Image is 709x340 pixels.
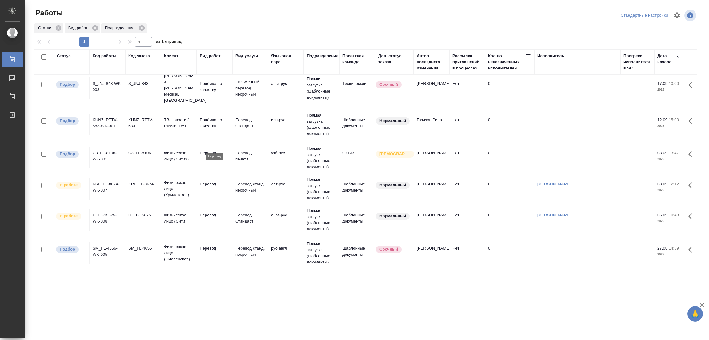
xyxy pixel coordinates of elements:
[164,244,194,262] p: Физическое лицо (Смоленская)
[235,53,258,59] div: Вид услуги
[379,182,406,188] p: Нормальный
[55,245,86,254] div: Можно подбирать исполнителей
[34,8,63,18] span: Работы
[685,209,699,224] button: Здесь прячутся важные кнопки
[235,245,265,258] p: Перевод станд. несрочный
[128,212,158,218] div: C_FL-15875
[38,25,53,31] p: Статус
[657,117,669,122] p: 12.09,
[657,87,682,93] p: 2025
[164,53,178,59] div: Клиент
[414,242,449,264] td: [PERSON_NAME]
[685,147,699,162] button: Здесь прячутся важные кнопки
[485,77,534,99] td: 0
[90,209,125,231] td: C_FL-15875-WK-008
[55,212,86,220] div: Исполнитель выполняет работу
[669,213,679,217] p: 10:48
[268,242,304,264] td: рус-англ
[657,53,676,65] div: Дата начала
[623,53,651,71] div: Прогресс исполнителя в SC
[55,150,86,158] div: Можно подбирать исполнителей
[684,10,697,21] span: Посмотреть информацию
[414,178,449,200] td: [PERSON_NAME]
[164,117,194,129] p: ТВ-Новости / Russia [DATE]
[235,181,265,193] p: Перевод станд. несрочный
[105,25,137,31] p: Подразделение
[537,182,571,186] a: [PERSON_NAME]
[414,77,449,99] td: [PERSON_NAME]
[57,53,71,59] div: Статус
[488,53,525,71] div: Кол-во неназначенных исполнителей
[669,246,679,251] p: 14:59
[485,178,534,200] td: 0
[65,23,100,33] div: Вид работ
[200,81,229,93] p: Приёмка по качеству
[685,77,699,92] button: Здесь прячутся важные кнопки
[379,213,406,219] p: Нормальный
[164,180,194,198] p: Физическое лицо (Крылатское)
[657,251,682,258] p: 2025
[657,123,682,129] p: 2025
[268,209,304,231] td: англ-рус
[339,77,375,99] td: Технический
[268,147,304,168] td: узб-рус
[304,204,339,235] td: Прямая загрузка (шаблонные документы)
[537,213,571,217] a: [PERSON_NAME]
[685,242,699,257] button: Здесь прячутся важные кнопки
[128,245,158,251] div: SM_FL-4656
[304,238,339,268] td: Прямая загрузка (шаблонные документы)
[200,181,229,187] p: Перевод
[34,23,63,33] div: Статус
[657,246,669,251] p: 27.08,
[485,114,534,135] td: 0
[304,109,339,140] td: Прямая загрузка (шаблонные документы)
[449,209,485,231] td: Нет
[307,53,338,59] div: Подразделение
[60,213,78,219] p: В работе
[378,53,411,65] div: Доп. статус заказа
[93,53,116,59] div: Код работы
[669,81,679,86] p: 10:00
[485,147,534,168] td: 0
[60,151,75,157] p: Подбор
[417,53,446,71] div: Автор последнего изменения
[657,151,669,155] p: 08.09,
[339,242,375,264] td: Шаблонные документы
[537,53,564,59] div: Исполнитель
[342,53,372,65] div: Проектная команда
[101,23,147,33] div: Подразделение
[339,209,375,231] td: Шаблонные документы
[657,187,682,193] p: 2025
[60,118,75,124] p: Подбор
[304,142,339,173] td: Прямая загрузка (шаблонные документы)
[687,306,703,322] button: 🙏
[657,182,669,186] p: 08.09,
[414,209,449,231] td: [PERSON_NAME]
[268,114,304,135] td: исп-рус
[128,181,158,187] div: KRL_FL-8674
[379,118,406,124] p: Нормальный
[200,150,229,156] p: Перевод
[657,81,669,86] p: 17.09,
[60,246,75,252] p: Подбор
[271,53,301,65] div: Языковая пара
[128,53,150,59] div: Код заказа
[128,81,158,87] div: S_JNJ-843
[235,212,265,224] p: Перевод Стандарт
[200,53,221,59] div: Вид работ
[90,114,125,135] td: KUNZ_RTTV-583-WK-001
[200,245,229,251] p: Перевод
[156,38,182,47] span: из 1 страниц
[268,178,304,200] td: лат-рус
[128,117,158,129] div: KUNZ_RTTV-583
[90,147,125,168] td: C3_FL-8106-WK-001
[414,147,449,168] td: [PERSON_NAME]
[90,178,125,200] td: KRL_FL-8674-WK-007
[685,114,699,128] button: Здесь прячутся важные кнопки
[268,77,304,99] td: англ-рус
[304,173,339,204] td: Прямая загрузка (шаблонные документы)
[164,212,194,224] p: Физическое лицо (Сити)
[449,242,485,264] td: Нет
[685,178,699,193] button: Здесь прячутся важные кнопки
[452,53,482,71] div: Рассылка приглашений в процессе?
